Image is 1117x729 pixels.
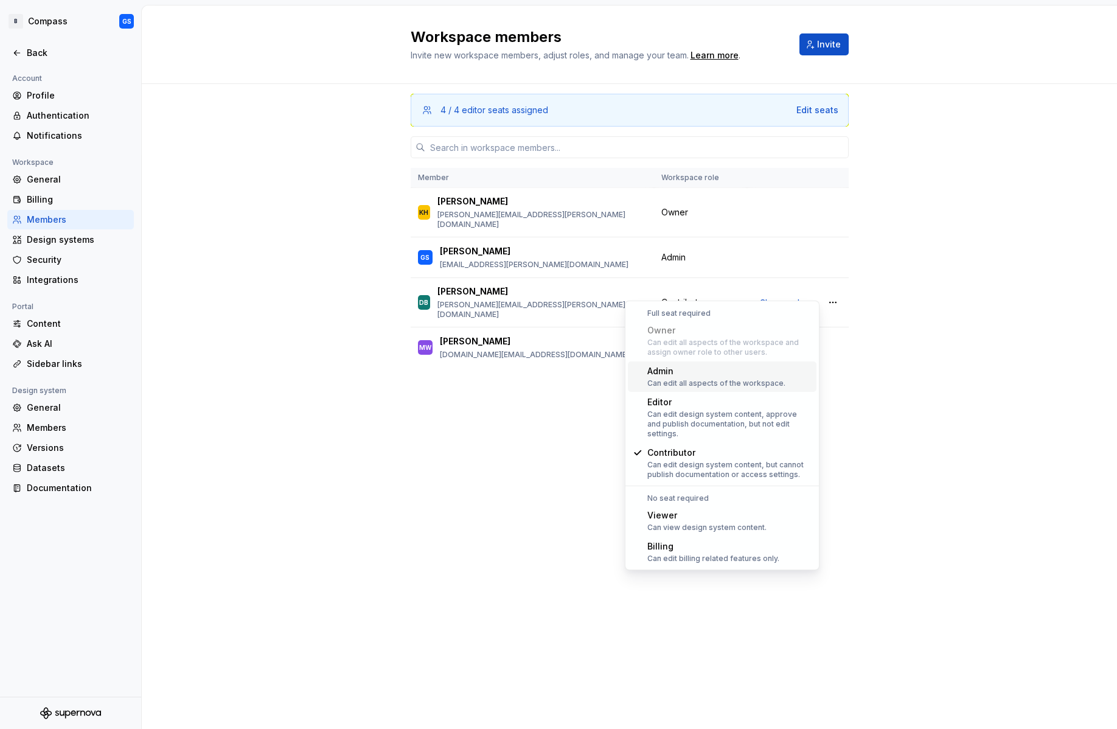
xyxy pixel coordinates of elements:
[419,296,428,309] div: DB
[754,294,819,311] button: Change role
[647,410,812,439] div: Can edit design system content, approve and publish documentation, but not edit settings.
[7,354,134,374] a: Sidebar links
[817,38,841,51] span: Invite
[691,49,739,61] a: Learn more
[661,251,686,263] span: Admin
[27,358,129,370] div: Sidebar links
[628,494,816,503] div: No seat required
[7,314,134,333] a: Content
[661,206,688,218] span: Owner
[799,33,849,55] button: Invite
[654,168,747,188] th: Workspace role
[411,168,654,188] th: Member
[27,194,129,206] div: Billing
[28,15,68,27] div: Compass
[440,260,628,270] p: [EMAIL_ADDRESS][PERSON_NAME][DOMAIN_NAME]
[647,460,812,480] div: Can edit design system content, but cannot publish documentation or access settings.
[411,27,785,47] h2: Workspace members
[27,173,129,186] div: General
[440,245,510,257] p: [PERSON_NAME]
[440,350,629,360] p: [DOMAIN_NAME][EMAIL_ADDRESS][DOMAIN_NAME]
[7,155,58,170] div: Workspace
[7,458,134,478] a: Datasets
[7,86,134,105] a: Profile
[419,206,428,218] div: KH
[7,478,134,498] a: Documentation
[27,442,129,454] div: Versions
[7,230,134,249] a: Design systems
[40,707,101,719] svg: Supernova Logo
[7,334,134,354] a: Ask AI
[760,298,804,307] span: Change role
[27,482,129,494] div: Documentation
[27,130,129,142] div: Notifications
[27,402,129,414] div: General
[7,398,134,417] a: General
[7,106,134,125] a: Authentication
[27,89,129,102] div: Profile
[440,335,510,347] p: [PERSON_NAME]
[7,270,134,290] a: Integrations
[7,126,134,145] a: Notifications
[7,190,134,209] a: Billing
[27,110,129,122] div: Authentication
[647,447,812,459] div: Contributor
[647,338,812,357] div: Can edit all aspects of the workspace and assign owner role to other users.
[647,324,812,337] div: Owner
[437,300,647,319] p: [PERSON_NAME][EMAIL_ADDRESS][PERSON_NAME][DOMAIN_NAME]
[437,195,508,208] p: [PERSON_NAME]
[7,170,134,189] a: General
[411,50,689,60] span: Invite new workspace members, adjust roles, and manage your team.
[7,43,134,63] a: Back
[27,214,129,226] div: Members
[27,462,129,474] div: Datasets
[27,318,129,330] div: Content
[440,104,548,116] div: 4 / 4 editor seats assigned
[425,136,849,158] input: Search in workspace members...
[27,234,129,246] div: Design systems
[27,274,129,286] div: Integrations
[27,254,129,266] div: Security
[122,16,131,26] div: GS
[27,338,129,350] div: Ask AI
[7,71,47,86] div: Account
[628,309,816,318] div: Full seat required
[27,422,129,434] div: Members
[27,47,129,59] div: Back
[437,210,647,229] p: [PERSON_NAME][EMAIL_ADDRESS][PERSON_NAME][DOMAIN_NAME]
[7,418,134,438] a: Members
[7,250,134,270] a: Security
[437,285,508,298] p: [PERSON_NAME]
[9,14,23,29] div: B
[647,523,767,532] div: Can view design system content.
[796,104,838,116] button: Edit seats
[7,438,134,458] a: Versions
[2,8,139,35] button: BCompassGS
[647,509,767,521] div: Viewer
[689,51,740,60] span: .
[647,540,779,553] div: Billing
[647,396,812,408] div: Editor
[7,383,71,398] div: Design system
[625,301,819,570] div: Suggestions
[420,251,430,263] div: GS
[7,210,134,229] a: Members
[419,341,431,354] div: MW
[7,299,38,314] div: Portal
[647,554,779,563] div: Can edit billing related features only.
[661,296,706,309] span: Contributor
[647,378,785,388] div: Can edit all aspects of the workspace.
[647,365,785,377] div: Admin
